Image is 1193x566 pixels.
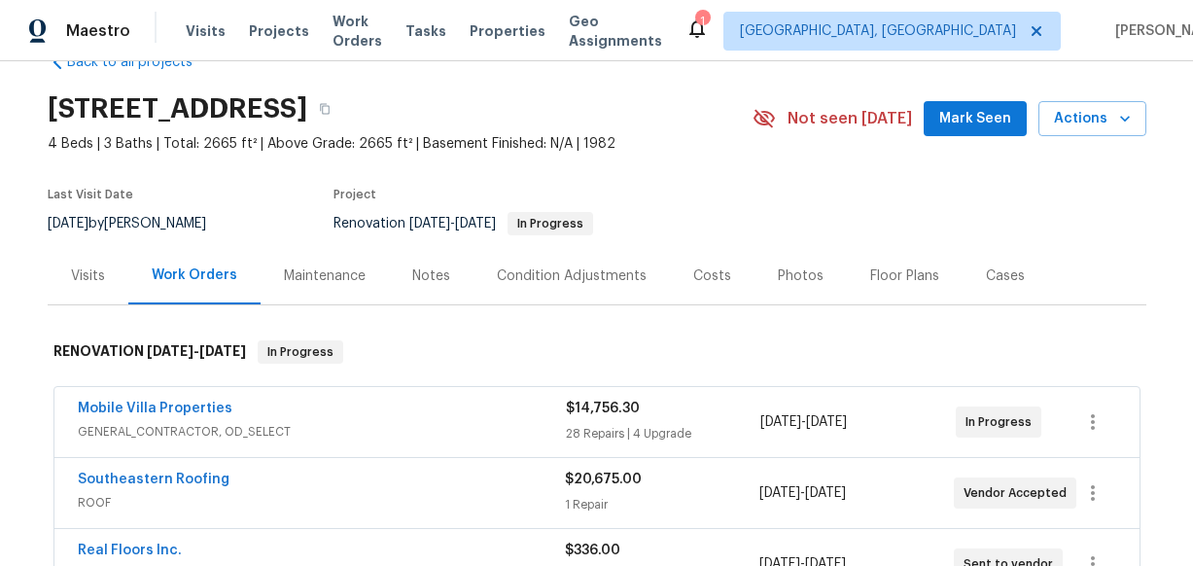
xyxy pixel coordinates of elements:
a: Mobile Villa Properties [78,402,232,415]
span: Actions [1054,107,1131,131]
a: Back to all projects [48,53,234,72]
span: Mark Seen [939,107,1011,131]
span: In Progress [260,342,341,362]
span: $20,675.00 [565,473,642,486]
div: Visits [71,266,105,286]
span: [DATE] [409,217,450,230]
span: GENERAL_CONTRACTOR, OD_SELECT [78,422,566,442]
span: In Progress [509,218,591,230]
div: Condition Adjustments [497,266,647,286]
button: Actions [1038,101,1146,137]
span: Projects [249,21,309,41]
span: Work Orders [333,12,382,51]
span: Geo Assignments [569,12,662,51]
span: - [760,412,847,432]
a: Southeastern Roofing [78,473,229,486]
button: Copy Address [307,91,342,126]
div: Floor Plans [870,266,939,286]
span: Vendor Accepted [964,483,1074,503]
span: Project [333,189,376,200]
span: ROOF [78,493,565,513]
span: [DATE] [455,217,496,230]
div: Work Orders [152,265,237,285]
span: $336.00 [565,544,620,557]
div: Photos [778,266,824,286]
span: In Progress [965,412,1039,432]
div: Maintenance [284,266,366,286]
span: - [147,344,246,358]
span: [GEOGRAPHIC_DATA], [GEOGRAPHIC_DATA] [740,21,1016,41]
div: Notes [412,266,450,286]
span: Visits [186,21,226,41]
div: RENOVATION [DATE]-[DATE]In Progress [48,321,1146,383]
span: Last Visit Date [48,189,133,200]
div: Costs [693,266,731,286]
a: Real Floors Inc. [78,544,182,557]
span: $14,756.30 [566,402,640,415]
span: Renovation [333,217,593,230]
h6: RENOVATION [53,340,246,364]
span: Maestro [66,21,130,41]
span: [DATE] [48,217,88,230]
span: - [409,217,496,230]
span: Properties [470,21,545,41]
div: by [PERSON_NAME] [48,212,229,235]
span: [DATE] [805,486,846,500]
span: [DATE] [759,486,800,500]
div: 28 Repairs | 4 Upgrade [566,424,761,443]
span: Tasks [405,24,446,38]
span: [DATE] [760,415,801,429]
h2: [STREET_ADDRESS] [48,99,307,119]
span: [DATE] [806,415,847,429]
div: Cases [986,266,1025,286]
div: 1 [695,12,709,31]
span: [DATE] [147,344,193,358]
button: Mark Seen [924,101,1027,137]
span: [DATE] [199,344,246,358]
span: - [759,483,846,503]
span: Not seen [DATE] [788,109,912,128]
span: 4 Beds | 3 Baths | Total: 2665 ft² | Above Grade: 2665 ft² | Basement Finished: N/A | 1982 [48,134,753,154]
div: 1 Repair [565,495,759,514]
